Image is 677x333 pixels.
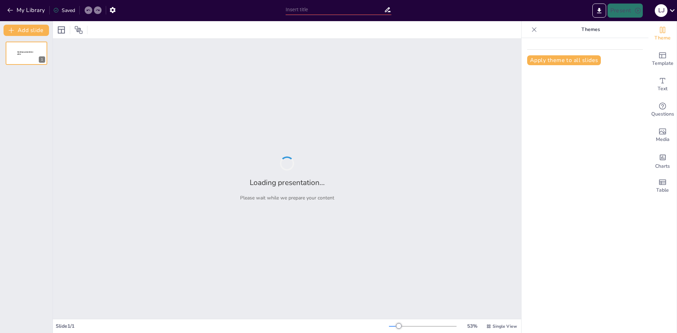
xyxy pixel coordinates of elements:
span: Template [652,60,673,67]
div: 53 % [464,323,481,329]
div: Add charts and graphs [648,148,677,173]
button: Apply theme to all slides [527,55,601,65]
div: Change the overall theme [648,21,677,47]
p: Please wait while we prepare your content [240,195,334,201]
span: Theme [654,34,671,42]
span: Media [656,136,670,143]
span: Charts [655,162,670,170]
div: 1 [6,42,47,65]
h2: Loading presentation... [250,178,325,187]
button: Add slide [4,25,49,36]
input: Insert title [286,5,384,15]
div: Layout [56,24,67,36]
button: Export to PowerPoint [592,4,606,18]
div: 1 [39,56,45,63]
span: Table [656,186,669,194]
span: Questions [651,110,674,118]
div: Add images, graphics, shapes or video [648,123,677,148]
p: Themes [540,21,641,38]
button: My Library [5,5,48,16]
div: Saved [53,7,75,14]
button: L J [655,4,667,18]
div: Add text boxes [648,72,677,97]
div: L J [655,4,667,17]
span: Single View [493,323,517,329]
span: Position [74,26,83,34]
span: Sendsteps presentation editor [17,51,33,55]
div: Get real-time input from your audience [648,97,677,123]
button: Present [608,4,643,18]
div: Add ready made slides [648,47,677,72]
div: Slide 1 / 1 [56,323,389,329]
span: Text [658,85,667,93]
div: Add a table [648,173,677,199]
